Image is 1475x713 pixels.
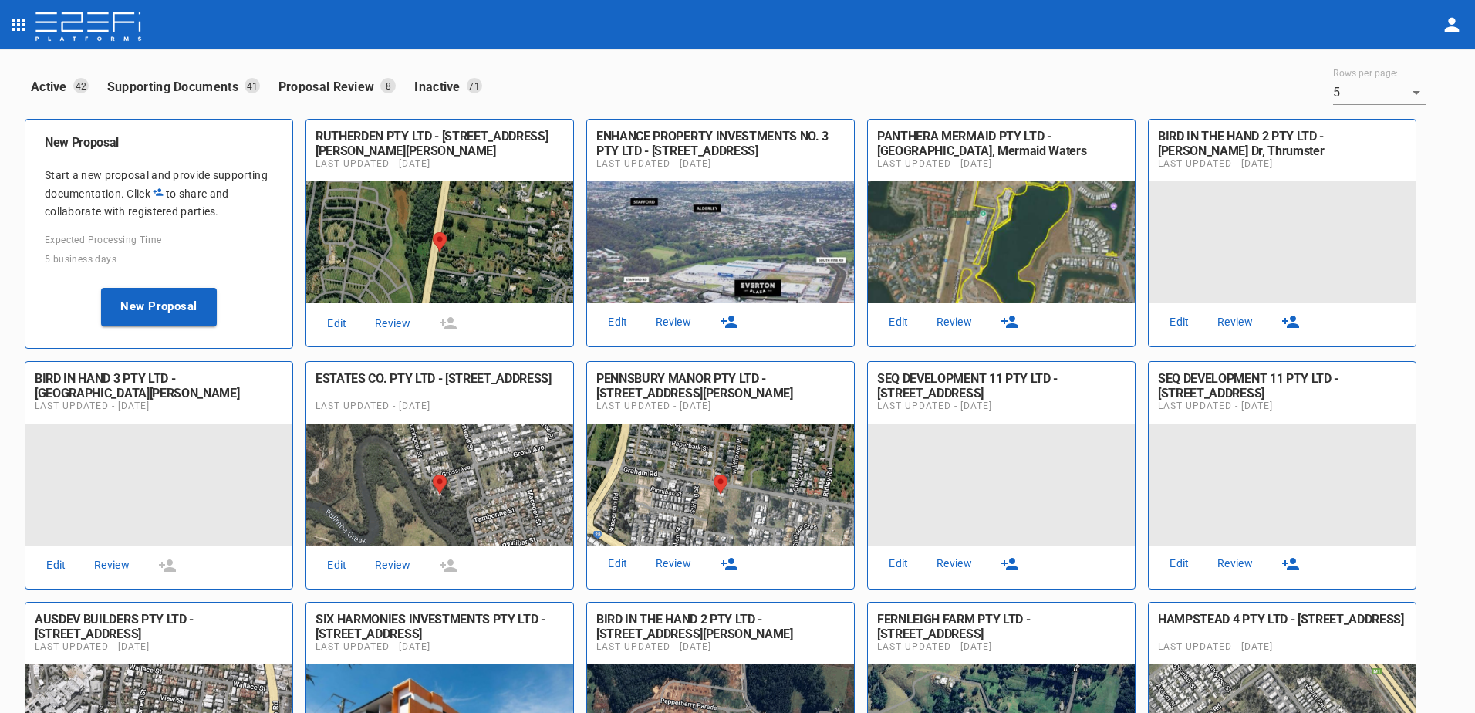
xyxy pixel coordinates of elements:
div: PENNSBURY MANOR PTY LTD - [STREET_ADDRESS][PERSON_NAME][PERSON_NAME][PERSON_NAME] [596,371,845,415]
div: RUTHERDEN PTY LTD - [STREET_ADDRESS][PERSON_NAME][PERSON_NAME][PERSON_NAME] [316,129,564,173]
a: Edit [874,553,923,574]
div: SEQ DEVELOPMENT 11 PTY LTD - [STREET_ADDRESS] [1158,371,1406,400]
div: BIRD IN THE HAND 2 PTY LTD - [STREET_ADDRESS][PERSON_NAME] [596,612,845,641]
a: Edit [1155,553,1204,574]
div: SIX HARMONIES INVESTMENTS PTY LTD - [STREET_ADDRESS] [316,612,564,641]
a: Review [930,312,979,333]
div: BIRD IN THE HAND 2 PTY LTD - [PERSON_NAME] Dr, Thrumster [1158,129,1406,158]
div: 5 [1333,80,1426,105]
a: Edit [593,553,643,574]
p: Supporting Documents [107,78,245,96]
p: 42 [73,78,89,93]
p: Start a new proposal and provide supporting documentation. Click to share and collaborate with re... [45,167,273,221]
span: Last Updated - [DATE] [596,158,845,169]
a: Review [368,555,417,576]
p: 41 [245,78,260,93]
a: Review [649,553,698,574]
img: Proposal Image [306,424,573,546]
img: Proposal Image [587,181,854,303]
span: Last Updated - [DATE] [316,641,564,652]
h6: PENNSBURY MANOR PTY LTD - 206 Graham Rd, Bridgeman Downs [596,371,845,400]
span: Last Updated - [DATE] [596,400,845,411]
span: Last Updated - [DATE] [316,400,564,411]
a: Edit [1155,312,1204,333]
div: ESTATES CO. PTY LTD - [STREET_ADDRESS] [316,371,564,386]
h6: BIRD IN HAND 3 PTY LTD - Cnr Browne Rd & Highfields Rd, Highfields [35,371,283,400]
span: Last Updated - [DATE] [1158,641,1406,652]
h6: SEQ DEVELOPMENT 11 PTY LTD - 470 Rochedale Rd, Rochedale [1158,371,1406,400]
img: Proposal Image [587,424,854,546]
p: Inactive [414,78,466,96]
div: HAMPSTEAD 4 PTY LTD - [STREET_ADDRESS] [1158,612,1406,627]
p: Active [31,78,73,96]
label: Rows per page: [1333,67,1398,80]
h6: FERNLEIGH FARM PTY LTD - 663 Fernleigh Rd, Brooklet [877,612,1126,641]
span: Last Updated - [DATE] [35,400,283,411]
span: Last Updated - [DATE] [596,641,845,652]
div: FERNLEIGH FARM PTY LTD - [STREET_ADDRESS] [877,612,1126,641]
a: Edit [593,312,643,333]
h6: BIRD IN THE HAND 2 PTY LTD - 344 John Oxley Dr, Thrumster [596,612,845,641]
span: Last Updated - [DATE] [877,400,1126,411]
div: AUSDEV BUILDERS PTY LTD - [STREET_ADDRESS] [35,612,283,641]
a: Review [368,313,417,334]
a: Review [1210,553,1260,574]
button: New Proposal [101,288,217,326]
span: Last Updated - [DATE] [877,641,1126,652]
a: Review [1210,312,1260,333]
a: Review [649,312,698,333]
span: Last Updated - [DATE] [877,158,1126,169]
span: Last Updated - [DATE] [35,641,283,652]
a: Edit [312,555,362,576]
h6: RUTHERDEN PTY LTD - 103 Bridgeman Rd, Bridgeman Downs [316,129,564,158]
p: Proposal Review [278,78,381,96]
span: Expected Processing Time 5 business days [45,235,162,265]
h6: New Proposal [45,135,273,150]
h6: HAMPSTEAD 4 PTY LTD - 15 Aramis Pl, Nudgee [1158,612,1406,641]
span: Last Updated - [DATE] [1158,158,1406,169]
a: Edit [32,555,81,576]
p: 71 [467,78,482,93]
a: Review [930,553,979,574]
h6: ENHANCE PROPERTY INVESTMENTS NO. 3 PTY LTD - 791 Stafford Rd, Everton Park [596,129,845,158]
p: 8 [380,78,396,93]
h6: ESTATES CO. PTY LTD - 112 Gross Ave, Hemmant [316,371,564,400]
h6: SIX HARMONIES INVESTMENTS PTY LTD - 3 Grout Street, MacGregor [316,612,564,641]
h6: SEQ DEVELOPMENT 11 PTY LTD - 470 Rochedale Rd, Rochedale [877,371,1126,400]
div: ENHANCE PROPERTY INVESTMENTS NO. 3 PTY LTD - [STREET_ADDRESS][PERSON_NAME] [596,129,845,173]
h6: AUSDEV BUILDERS PTY LTD - 23 Sammells Dr, Chermside [35,612,283,641]
h6: PANTHERA MERMAID PTY LTD - The Lanes Blvd, Mermaid Waters [877,129,1126,158]
span: Last Updated - [DATE] [1158,400,1406,411]
div: SEQ DEVELOPMENT 11 PTY LTD - [STREET_ADDRESS] [877,371,1126,400]
a: Edit [312,313,362,334]
img: Proposal Image [306,181,573,303]
div: BIRD IN HAND 3 PTY LTD - [GEOGRAPHIC_DATA][PERSON_NAME] [35,371,283,400]
h6: BIRD IN THE HAND 2 PTY LTD - John Oxley Dr, Thrumster [1158,129,1406,158]
div: PANTHERA MERMAID PTY LTD - [GEOGRAPHIC_DATA], Mermaid Waters [877,129,1126,158]
a: Review [87,555,137,576]
span: Last Updated - [DATE] [316,158,564,169]
img: Proposal Image [868,181,1135,303]
a: Edit [874,312,923,333]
